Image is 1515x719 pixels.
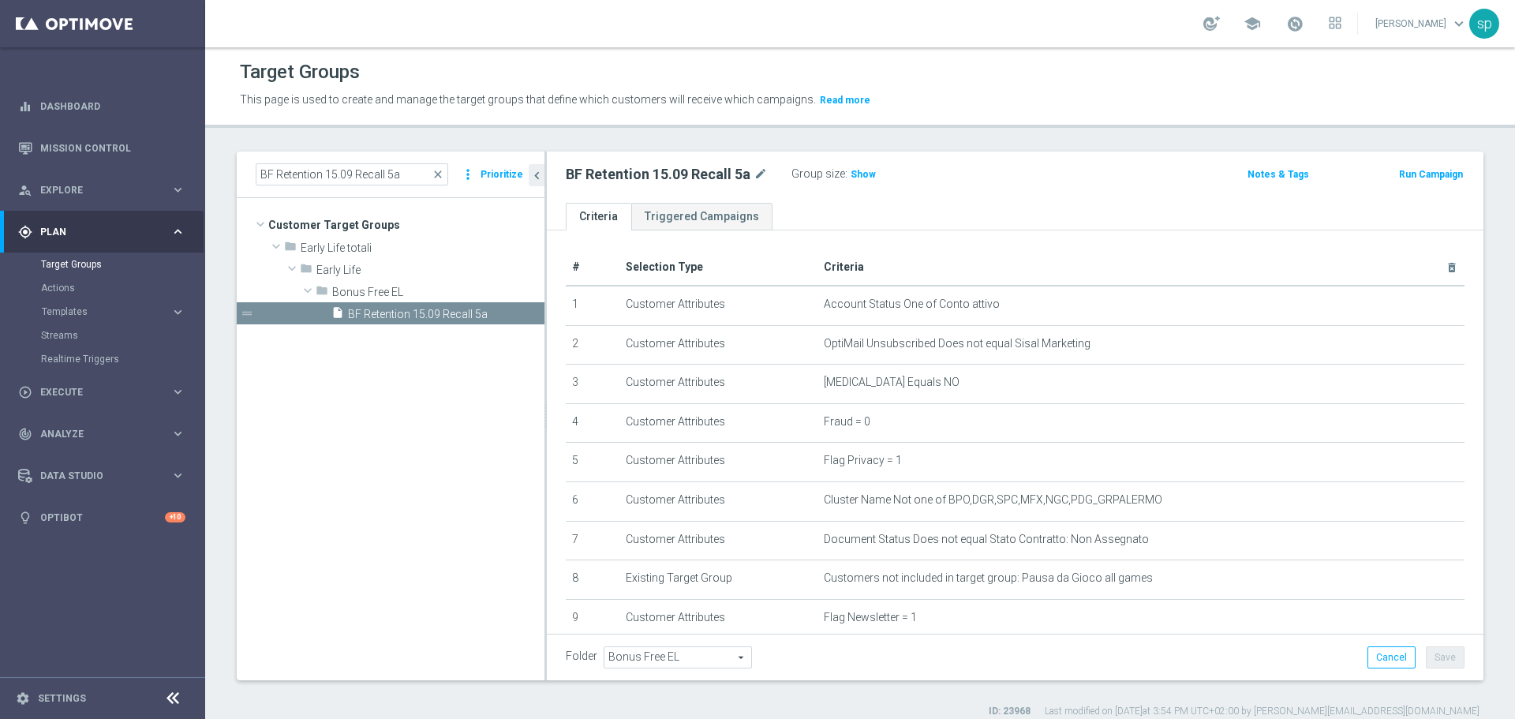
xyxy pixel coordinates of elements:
td: 6 [566,481,619,521]
i: folder [284,240,297,258]
button: Cancel [1367,646,1416,668]
button: Data Studio keyboard_arrow_right [17,470,186,482]
a: [PERSON_NAME]keyboard_arrow_down [1374,12,1469,36]
div: Templates [41,300,204,324]
td: Customer Attributes [619,521,817,560]
td: 9 [566,599,619,638]
div: Templates [42,307,170,316]
span: Templates [42,307,155,316]
i: chevron_left [529,168,544,183]
a: Mission Control [40,127,185,169]
label: Group size [791,167,845,181]
td: Customer Attributes [619,481,817,521]
label: Last modified on [DATE] at 3:54 PM UTC+02:00 by [PERSON_NAME][EMAIL_ADDRESS][DOMAIN_NAME] [1045,705,1479,718]
span: school [1244,15,1261,32]
i: keyboard_arrow_right [170,426,185,441]
button: Templates keyboard_arrow_right [41,305,186,318]
td: Existing Target Group [619,560,817,600]
span: Analyze [40,429,170,439]
span: [MEDICAL_DATA] Equals NO [824,376,959,389]
i: lightbulb [18,511,32,525]
i: play_circle_outline [18,385,32,399]
span: Execute [40,388,170,397]
div: Explore [18,183,170,197]
td: 1 [566,286,619,325]
i: gps_fixed [18,225,32,239]
span: Cluster Name Not one of BPO,DGR,SPC,MFX,NGC,PDG_GRPALERMO [824,493,1162,507]
div: Target Groups [41,253,204,276]
div: track_changes Analyze keyboard_arrow_right [17,428,186,440]
i: keyboard_arrow_right [170,224,185,239]
div: Actions [41,276,204,300]
button: Notes & Tags [1246,166,1311,183]
i: keyboard_arrow_right [170,182,185,197]
i: settings [16,691,30,706]
i: equalizer [18,99,32,114]
div: Analyze [18,427,170,441]
label: Folder [566,650,597,663]
span: Explore [40,185,170,195]
i: person_search [18,183,32,197]
button: person_search Explore keyboard_arrow_right [17,184,186,197]
i: more_vert [460,163,476,185]
i: insert_drive_file [331,306,344,324]
span: OptiMail Unsubscribed Does not equal Sisal Marketing [824,337,1090,350]
a: Optibot [40,496,165,538]
td: 8 [566,560,619,600]
div: sp [1469,9,1499,39]
a: Dashboard [40,85,185,127]
span: Early Life totali [301,242,544,255]
a: Realtime Triggers [41,353,164,365]
button: gps_fixed Plan keyboard_arrow_right [17,226,186,238]
i: mode_edit [754,165,768,184]
button: lightbulb Optibot +10 [17,511,186,524]
td: Customer Attributes [619,599,817,638]
span: Document Status Does not equal Stato Contratto: Non Assegnato [824,533,1149,546]
span: Plan [40,227,170,237]
span: Criteria [824,260,864,273]
button: Mission Control [17,142,186,155]
i: track_changes [18,427,32,441]
label: : [845,167,847,181]
span: Early Life [316,264,544,277]
th: # [566,249,619,286]
a: Streams [41,329,164,342]
td: 7 [566,521,619,560]
input: Quick find group or folder [256,163,448,185]
th: Selection Type [619,249,817,286]
div: Data Studio [18,469,170,483]
span: Customer Target Groups [268,214,544,236]
i: delete_forever [1446,261,1458,274]
label: ID: 23968 [989,705,1031,718]
button: Run Campaign [1397,166,1464,183]
div: Execute [18,385,170,399]
div: Streams [41,324,204,347]
td: Customer Attributes [619,403,817,443]
td: 5 [566,443,619,482]
span: Account Status One of Conto attivo [824,298,1000,311]
span: Bonus Free EL [332,286,544,299]
div: Dashboard [18,85,185,127]
span: Flag Privacy = 1 [824,454,902,467]
button: Prioritize [478,164,526,185]
i: keyboard_arrow_right [170,384,185,399]
button: play_circle_outline Execute keyboard_arrow_right [17,386,186,399]
a: Actions [41,282,164,294]
div: Realtime Triggers [41,347,204,371]
td: 3 [566,365,619,404]
button: Save [1426,646,1464,668]
h2: BF Retention 15.09 Recall 5a [566,165,750,184]
span: Data Studio [40,471,170,481]
div: +10 [165,512,185,522]
a: Triggered Campaigns [631,203,772,230]
span: Customers not included in target group: Pausa da Gioco all games [824,571,1153,585]
span: Flag Newsletter = 1 [824,611,917,624]
i: keyboard_arrow_right [170,305,185,320]
td: 4 [566,403,619,443]
button: Read more [818,92,872,109]
a: Target Groups [41,258,164,271]
span: close [432,168,444,181]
